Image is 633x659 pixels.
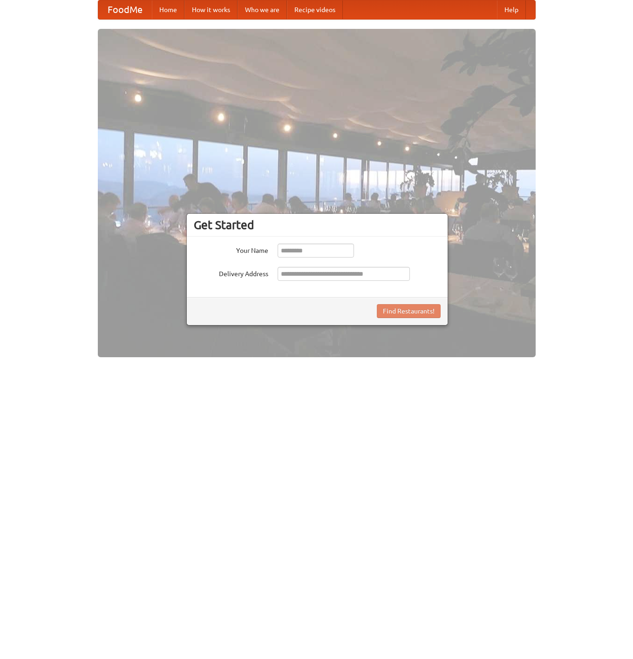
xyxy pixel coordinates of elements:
[377,304,441,318] button: Find Restaurants!
[184,0,238,19] a: How it works
[194,244,268,255] label: Your Name
[194,267,268,279] label: Delivery Address
[98,0,152,19] a: FoodMe
[238,0,287,19] a: Who we are
[152,0,184,19] a: Home
[194,218,441,232] h3: Get Started
[497,0,526,19] a: Help
[287,0,343,19] a: Recipe videos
